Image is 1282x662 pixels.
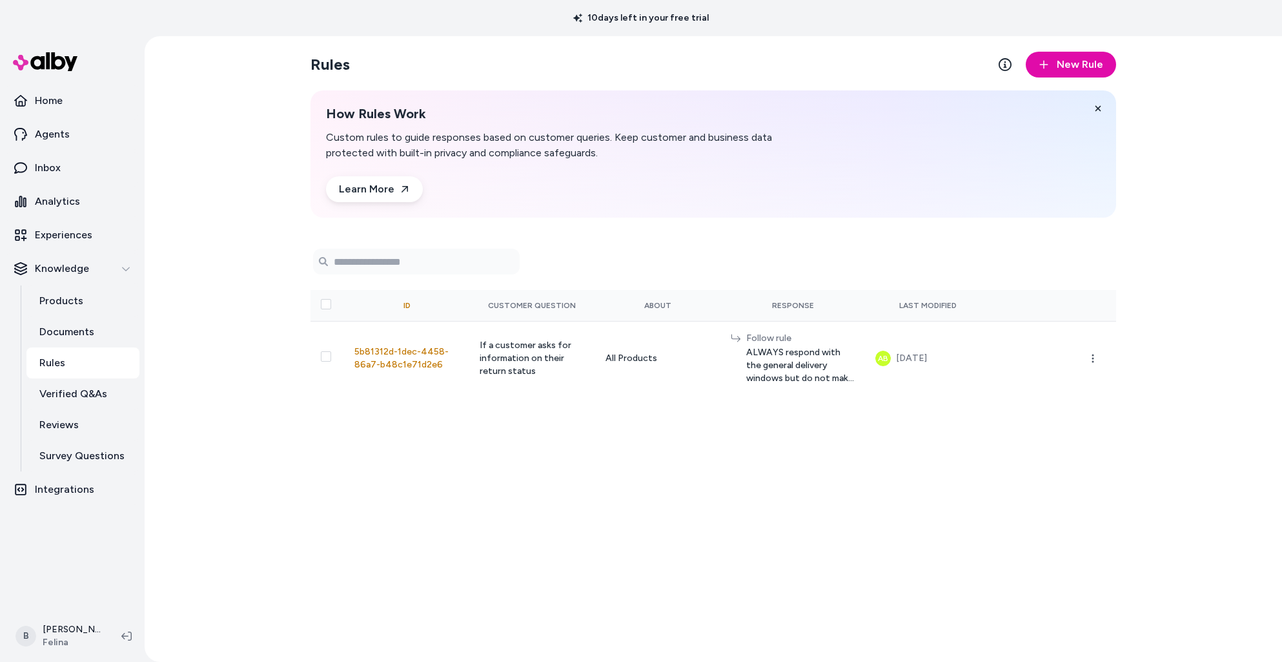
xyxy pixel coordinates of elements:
p: Agents [35,127,70,142]
div: About [605,300,710,311]
span: New Rule [1057,57,1103,72]
button: B[PERSON_NAME]Felina [8,615,111,657]
p: Inbox [35,160,61,176]
p: Knowledge [35,261,89,276]
a: Inbox [5,152,139,183]
a: Agents [5,119,139,150]
p: Verified Q&As [39,386,107,402]
button: AB [875,351,891,366]
a: Home [5,85,139,116]
p: Experiences [35,227,92,243]
button: Select row [321,351,331,362]
p: Survey Questions [39,448,125,464]
div: Follow rule [746,332,855,345]
a: Products [26,285,139,316]
span: Felina [43,636,101,649]
p: Custom rules to guide responses based on customer queries. Keep customer and business data protec... [326,130,822,161]
h2: Rules [310,54,350,75]
button: Knowledge [5,253,139,284]
button: New Rule [1026,52,1116,78]
div: [DATE] [896,351,927,366]
p: Documents [39,324,94,340]
div: Last Modified [875,300,980,311]
a: Rules [26,347,139,378]
span: B [15,626,36,646]
div: ID [403,300,411,311]
div: Response [731,300,855,311]
p: 10 days left in your free trial [565,12,717,25]
button: Select all [321,299,331,309]
a: Reviews [26,409,139,440]
h2: How Rules Work [326,106,822,122]
a: Survey Questions [26,440,139,471]
span: ALWAYS respond with the general delivery windows but do not make any guarantees. ALWAYS direct th... [746,346,855,385]
p: Products [39,293,83,309]
a: Analytics [5,186,139,217]
div: All Products [605,352,710,365]
img: alby Logo [13,52,77,71]
span: 5b81312d-1dec-4458-86a7-b48c1e71d2e6 [354,346,449,370]
a: Experiences [5,220,139,251]
a: Integrations [5,474,139,505]
div: Customer Question [480,300,584,311]
a: Learn More [326,176,423,202]
p: [PERSON_NAME] [43,623,101,636]
p: Integrations [35,482,94,497]
p: Rules [39,355,65,371]
a: Verified Q&As [26,378,139,409]
p: Home [35,93,63,109]
a: Documents [26,316,139,347]
p: Analytics [35,194,80,209]
span: If a customer asks for information on their return status [480,340,571,377]
p: Reviews [39,417,79,433]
